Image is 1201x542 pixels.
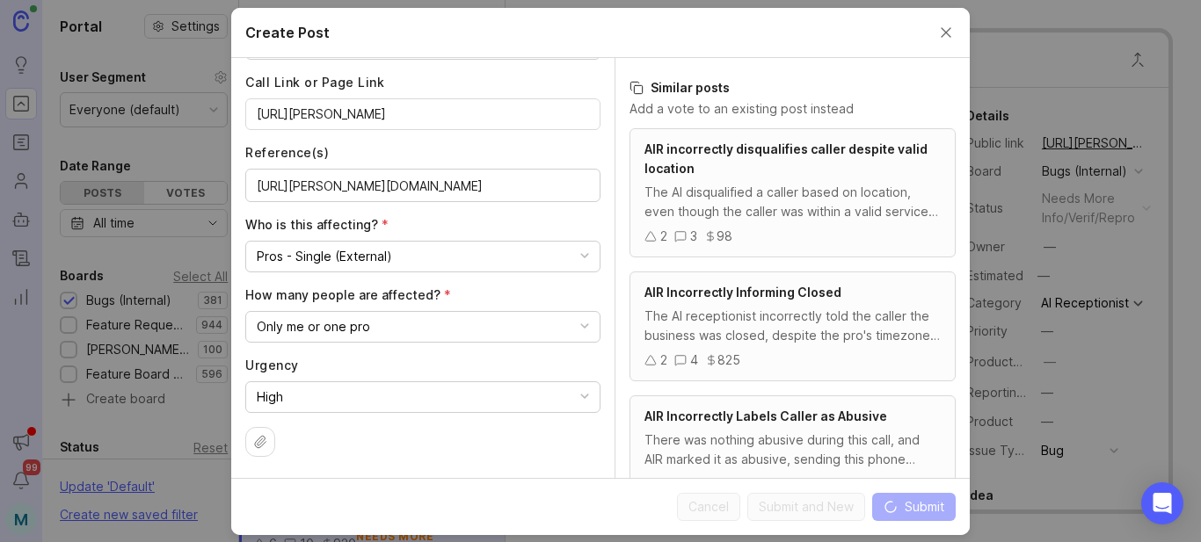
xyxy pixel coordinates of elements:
h3: Similar posts [630,79,956,97]
div: 3 [689,474,696,494]
div: 98 [717,227,732,246]
label: Reference(s) [245,144,600,162]
div: The AI disqualified a caller based on location, even though the caller was within a valid service... [644,183,941,221]
span: How many people are affected? (required) [245,287,451,302]
button: Close create post modal [936,23,956,42]
h2: Create Post [245,22,330,43]
span: Who is this affecting? (required) [245,217,389,232]
div: 3 [690,227,697,246]
input: Link to a call or page [257,105,589,124]
div: 1 [660,474,666,494]
a: AIR incorrectly disqualifies caller despite valid locationThe AI disqualified a caller based on l... [630,128,956,257]
div: 0 [716,474,724,494]
p: Add a vote to an existing post instead [630,100,956,118]
div: Open Intercom Messenger [1141,482,1183,524]
span: AIR Incorrectly Labels Caller as Abusive [644,408,887,423]
div: 2 [660,350,667,370]
div: Pros - Single (External) [257,247,392,266]
div: Only me or one pro [257,317,370,336]
div: The AI receptionist incorrectly told the caller the business was closed, despite the pro's timezo... [644,307,941,345]
div: High [257,387,283,407]
label: Call Link or Page Link [245,74,600,91]
div: There was nothing abusive during this call, and AIR marked it as abusive, sending this phone numb... [644,430,941,469]
label: Urgency [245,357,600,374]
a: AIR Incorrectly Informing ClosedThe AI receptionist incorrectly told the caller the business was ... [630,271,956,381]
span: AIR incorrectly disqualifies caller despite valid location [644,141,928,176]
a: AIR Incorrectly Labels Caller as AbusiveThere was nothing abusive during this call, and AIR marke... [630,395,956,505]
div: 825 [717,350,740,370]
div: 4 [690,350,698,370]
span: AIR Incorrectly Informing Closed [644,285,841,300]
div: 2 [660,227,667,246]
